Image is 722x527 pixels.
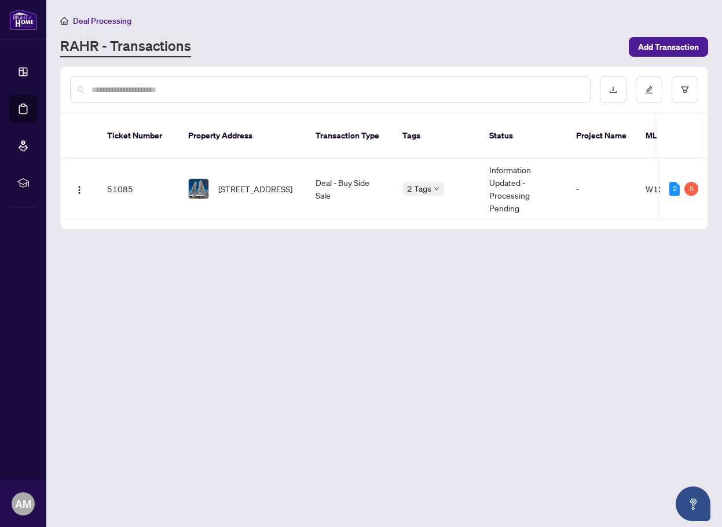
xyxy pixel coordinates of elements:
[567,159,636,219] td: -
[638,38,699,56] span: Add Transaction
[646,184,695,194] span: W12110928
[75,185,84,195] img: Logo
[629,37,708,57] button: Add Transaction
[393,114,480,159] th: Tags
[645,86,653,94] span: edit
[60,17,68,25] span: home
[609,86,617,94] span: download
[567,114,636,159] th: Project Name
[179,114,306,159] th: Property Address
[636,114,706,159] th: MLS #
[681,86,689,94] span: filter
[684,182,698,196] div: 5
[60,36,191,57] a: RAHR - Transactions
[306,114,393,159] th: Transaction Type
[672,76,698,103] button: filter
[98,159,179,219] td: 51085
[70,180,89,198] button: Logo
[600,76,626,103] button: download
[15,496,31,512] span: AM
[73,16,131,26] span: Deal Processing
[669,182,680,196] div: 2
[98,114,179,159] th: Ticket Number
[218,182,292,195] span: [STREET_ADDRESS]
[480,159,567,219] td: Information Updated - Processing Pending
[676,486,710,521] button: Open asap
[9,9,37,30] img: logo
[636,76,662,103] button: edit
[189,179,208,199] img: thumbnail-img
[480,114,567,159] th: Status
[306,159,393,219] td: Deal - Buy Side Sale
[407,182,431,195] span: 2 Tags
[434,186,439,192] span: down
